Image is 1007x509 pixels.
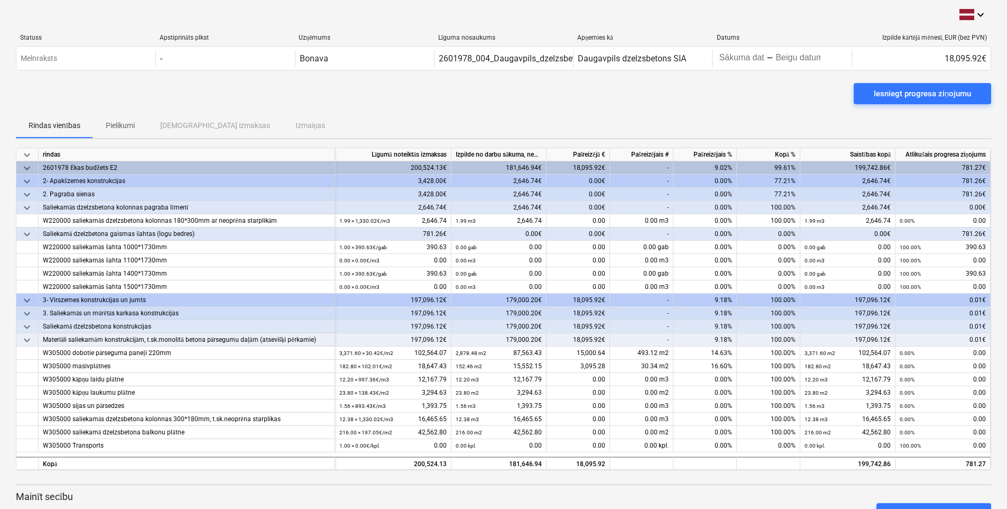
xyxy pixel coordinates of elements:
div: 3,428.00€ [335,175,451,188]
span: keyboard_arrow_down [21,175,33,188]
div: 0.00 [456,241,542,254]
div: 0.00 [900,214,986,228]
div: 102,564.07 [339,347,447,360]
div: 0.00 [339,280,447,294]
div: Apņemies kā [577,34,708,42]
small: 23.80 m2 [456,390,479,396]
div: 100.00% [737,294,800,307]
div: 0.01€ [895,307,991,320]
span: keyboard_arrow_down [21,307,33,320]
div: 179,000.20€ [451,294,547,307]
small: 182.80 m2 [805,363,831,369]
small: 12.38 m3 [805,416,828,422]
div: 3,294.63 [805,386,891,399]
div: 0.00€ [547,201,610,214]
div: Pašreizējā € [547,148,610,161]
small: 12.38 m3 [456,416,479,422]
small: 0.00% [900,390,914,396]
div: 87,563.43 [456,347,542,360]
span: keyboard_arrow_down [21,228,33,241]
small: 1.99 m3 [805,218,825,224]
div: 9.18% [673,294,737,307]
div: 0.00 [900,280,986,294]
div: 0.00% [673,413,737,426]
div: 0.00% [673,188,737,201]
small: 0.00 m3 [805,284,825,290]
div: Apstiprināts plkst [160,34,291,42]
small: 1.56 × 893.43€ / m3 [339,403,386,409]
div: 199,742.86€ [800,161,895,175]
div: 100.00% [737,320,800,333]
div: 0.00 [547,426,610,439]
div: 0.00% [737,439,800,452]
small: 216.00 m2 [456,430,482,435]
small: 12.20 m3 [805,377,828,383]
div: 2,646.74€ [451,201,547,214]
div: W305000 Transports [43,439,330,452]
div: 18,095.92€ [547,161,610,175]
div: 0.00% [673,214,737,228]
div: 9.18% [673,333,737,347]
div: Statuss [20,34,151,41]
div: 100.00% [737,201,800,214]
div: Kopā % [737,148,800,161]
div: 14.63% [673,347,737,360]
small: 0.00% [900,218,914,224]
div: 2,646.74€ [451,188,547,201]
div: 0.00 m2 [610,426,673,439]
div: Atlikušais progresa ziņojums [895,148,991,161]
div: 0.00 [900,413,986,426]
small: 100.00% [900,271,921,277]
div: 3,294.63 [456,386,542,399]
small: 1.00 × 390.63€ / gab [339,271,387,277]
div: Saliekamā dzelzbetona gaismas šahtas (logu bedres) [43,228,330,241]
div: 18,095.92 [547,457,610,470]
p: Melnraksts [21,53,57,64]
span: keyboard_arrow_down [21,202,33,214]
div: 0.00 [547,241,610,254]
div: 100.00% [737,307,800,320]
div: 0.00% [673,386,737,399]
div: 0.00 [900,386,986,399]
div: 12,167.79 [339,373,447,386]
div: 0.00 m3 [610,413,673,426]
div: 0.01€ [895,320,991,333]
div: 181,646.94 [456,458,542,471]
div: 0.00 [805,267,891,280]
div: Saliekamā dzelzsbetona konstrukcijas [43,320,330,333]
div: Izpilde no darbu sākuma, neskaitot kārtējā mēneša izpildi [451,148,547,161]
div: W305000 kāpņu laidu plātne [43,373,330,386]
small: 0.00 × 0.00€ / m3 [339,258,380,263]
small: 1.99 × 1,330.02€ / m3 [339,218,390,224]
small: 0.00 gab [456,244,477,250]
div: Pašreizējais % [673,148,737,161]
div: 1,393.75 [339,399,447,413]
div: W305000 dobotie pārseguma paneļi 220mm [43,347,330,360]
div: Līgumā noteiktās izmaksas [335,148,451,161]
div: 9.18% [673,307,737,320]
div: 0.00 [900,254,986,267]
div: Pašreizējais # [610,148,673,161]
div: 197,096.12€ [335,320,451,333]
div: Kopā [39,457,335,470]
small: 12.38 × 1,330.02€ / m3 [339,416,393,422]
div: W220000 saliekamās šahta 1000*1730mm [43,241,330,254]
div: - [610,333,673,347]
small: 0.00 m3 [456,258,476,263]
small: 0.00% [900,377,914,383]
div: 18,095.92€ [547,333,610,347]
div: 0.00 [805,254,891,267]
div: 30.34 m2 [610,360,673,373]
span: keyboard_arrow_down [21,294,33,307]
div: 0.00 [456,254,542,267]
small: 23.80 m2 [805,390,828,396]
div: 42,562.80 [805,426,891,439]
div: 77.21% [737,188,800,201]
div: 77.21% [737,175,800,188]
div: 390.63 [339,267,447,280]
div: 0.00% [737,241,800,254]
small: 0.00% [900,416,914,422]
div: W305000 masīvplātnes [43,360,330,373]
small: 100.00% [900,443,921,449]
div: Daugavpils dzelzsbetons SIA [578,53,686,63]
